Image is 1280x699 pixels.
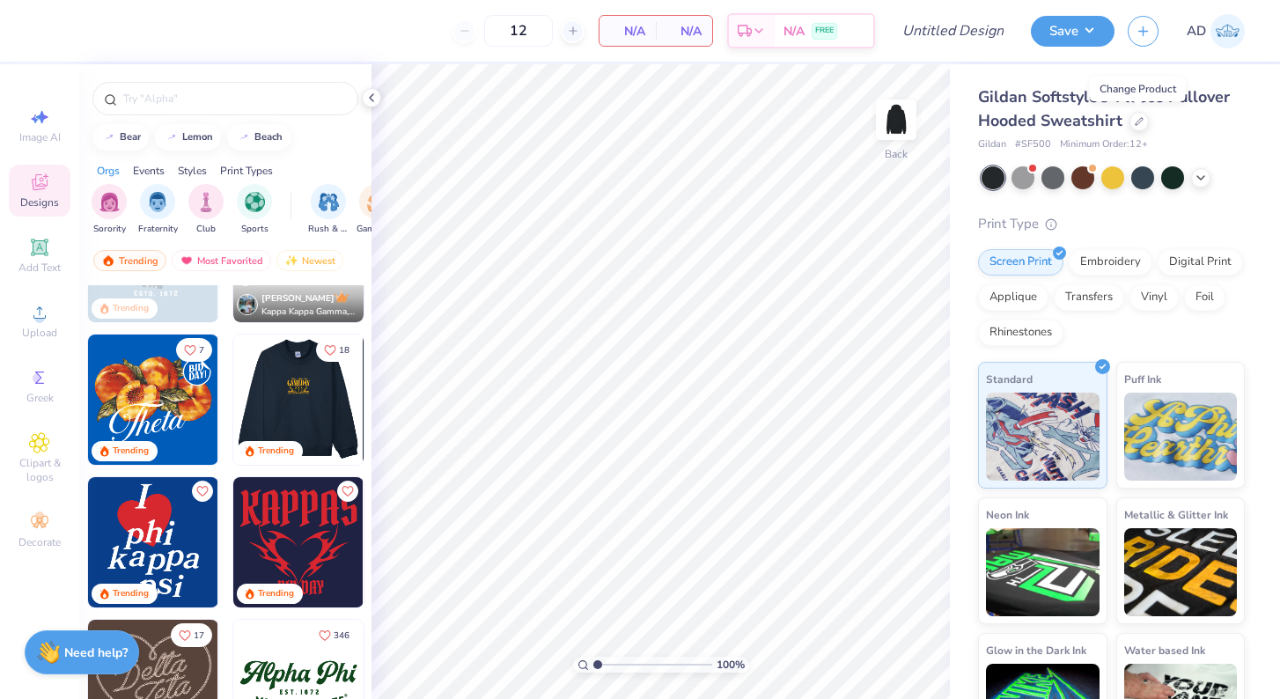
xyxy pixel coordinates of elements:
div: Transfers [1054,284,1124,311]
span: 346 [334,631,349,640]
button: filter button [308,184,349,236]
span: [PERSON_NAME] [261,292,335,305]
div: Trending [113,587,149,600]
span: Greek [26,391,54,405]
div: Vinyl [1129,284,1179,311]
div: Styles [178,163,207,179]
button: filter button [237,184,272,236]
img: trending.gif [101,254,115,267]
span: N/A [666,22,702,40]
div: Embroidery [1069,249,1152,276]
img: Avatar [237,294,258,315]
button: bear [92,124,149,151]
span: Sorority [93,223,126,236]
img: 8659caeb-cee5-4a4c-bd29-52ea2f761d42 [88,335,218,465]
span: Rush & Bid [308,223,349,236]
div: Trending [258,445,294,458]
div: Events [133,163,165,179]
img: trend_line.gif [237,132,251,143]
div: Trending [113,445,149,458]
button: Like [176,338,212,362]
span: Glow in the Dark Ink [986,641,1086,659]
span: Decorate [18,535,61,549]
button: lemon [155,124,221,151]
div: Newest [276,250,343,271]
span: Game Day [357,223,397,236]
input: Untitled Design [888,13,1018,48]
div: Trending [93,250,166,271]
img: trend_line.gif [165,132,179,143]
img: Metallic & Glitter Ink [1124,528,1238,616]
button: filter button [188,184,224,236]
input: – – [484,15,553,47]
div: bear [120,132,141,142]
img: f22b6edb-555b-47a9-89ed-0dd391bfae4f [217,335,348,465]
span: Kappa Kappa Gamma, [GEOGRAPHIC_DATA][US_STATE] [261,305,357,319]
button: Like [311,623,357,647]
div: Change Product [1090,77,1186,101]
span: Add Text [18,261,61,275]
span: Metallic & Glitter Ink [1124,505,1228,524]
input: Try "Alpha" [121,90,347,107]
span: Gildan [978,137,1006,152]
span: Designs [20,195,59,210]
img: most_fav.gif [180,254,194,267]
div: Rhinestones [978,320,1063,346]
strong: Need help? [64,644,128,661]
img: Puff Ink [1124,393,1238,481]
img: 26489e97-942d-434c-98d3-f0000c66074d [363,477,493,607]
img: 8dd0a095-001a-4357-9dc2-290f0919220d [217,477,348,607]
button: filter button [92,184,127,236]
span: 7 [199,346,204,355]
img: Fraternity Image [148,192,167,212]
div: filter for Sorority [92,184,127,236]
div: Trending [258,587,294,600]
img: trend_line.gif [102,132,116,143]
img: Rush & Bid Image [319,192,339,212]
a: AD [1187,14,1245,48]
div: Foil [1184,284,1225,311]
span: AD [1187,21,1206,41]
span: Water based Ink [1124,641,1205,659]
button: filter button [138,184,178,236]
span: Puff Ink [1124,370,1161,388]
span: Image AI [19,130,61,144]
img: Standard [986,393,1100,481]
div: filter for Club [188,184,224,236]
button: Like [171,623,212,647]
img: Sports Image [245,192,265,212]
img: 2b704b5a-84f6-4980-8295-53d958423ff9 [232,335,363,465]
span: 18 [339,346,349,355]
img: Game Day Image [367,192,387,212]
img: f6158eb7-cc5b-49f7-a0db-65a8f5223f4c [88,477,218,607]
span: Standard [986,370,1033,388]
div: Trending [113,302,149,315]
span: Minimum Order: 12 + [1060,137,1148,152]
button: filter button [357,184,397,236]
span: Gildan Softstyle® Fleece Pullover Hooded Sweatshirt [978,86,1230,131]
span: # SF500 [1015,137,1051,152]
span: Club [196,223,216,236]
div: Orgs [97,163,120,179]
span: 100 % [717,657,745,673]
div: filter for Fraternity [138,184,178,236]
div: lemon [182,132,213,142]
span: Fraternity [138,223,178,236]
div: Most Favorited [172,250,271,271]
span: Upload [22,326,57,340]
img: Amelia Dalton [1210,14,1245,48]
img: fbf7eecc-576a-4ece-ac8a-ca7dcc498f59 [233,477,364,607]
span: Neon Ink [986,505,1029,524]
span: Clipart & logos [9,456,70,484]
div: Screen Print [978,249,1063,276]
div: filter for Game Day [357,184,397,236]
button: Like [316,338,357,362]
div: Digital Print [1158,249,1243,276]
div: filter for Rush & Bid [308,184,349,236]
div: Applique [978,284,1048,311]
span: N/A [610,22,645,40]
button: Like [192,481,213,502]
img: Newest.gif [284,254,298,267]
button: Save [1031,16,1114,47]
button: beach [227,124,291,151]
